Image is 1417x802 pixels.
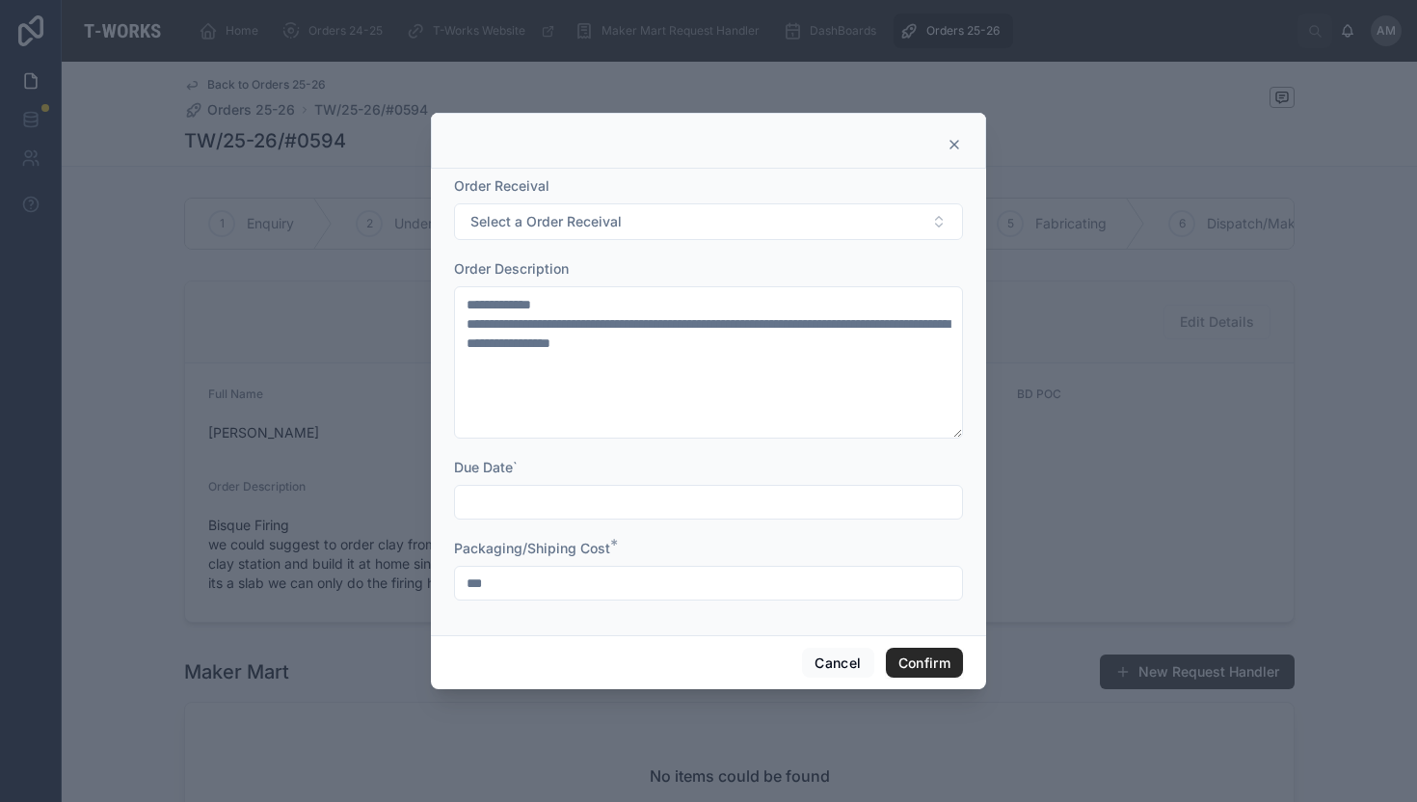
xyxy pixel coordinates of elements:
button: Confirm [886,648,963,679]
button: Cancel [802,648,873,679]
span: Order Receival [454,177,549,194]
button: Select Button [454,203,963,240]
span: Due Date` [454,459,518,475]
span: Packaging/Shiping Cost [454,540,610,556]
span: Select a Order Receival [470,212,622,231]
span: Order Description [454,260,569,277]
